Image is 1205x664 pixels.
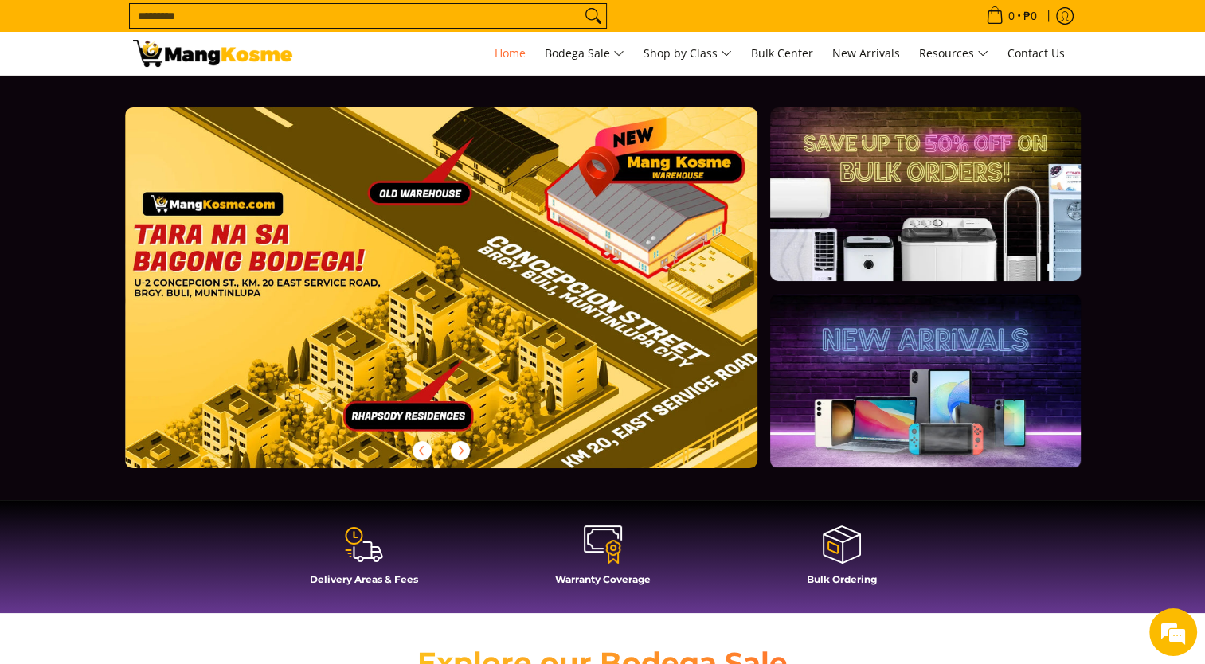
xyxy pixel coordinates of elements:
[743,32,821,75] a: Bulk Center
[1006,10,1017,21] span: 0
[730,573,953,585] h4: Bulk Ordering
[83,89,268,110] div: Chat with us now
[133,40,292,67] img: Mang Kosme: Your Home Appliances Warehouse Sale Partner!
[443,433,478,468] button: Next
[730,524,953,597] a: Bulk Ordering
[495,45,526,61] span: Home
[261,8,299,46] div: Minimize live chat window
[491,573,714,585] h4: Warranty Coverage
[405,433,440,468] button: Previous
[919,44,988,64] span: Resources
[1021,10,1039,21] span: ₱0
[751,45,813,61] span: Bulk Center
[125,107,809,494] a: More
[308,32,1073,75] nav: Main Menu
[832,45,900,61] span: New Arrivals
[537,32,632,75] a: Bodega Sale
[545,44,624,64] span: Bodega Sale
[824,32,908,75] a: New Arrivals
[491,524,714,597] a: Warranty Coverage
[636,32,740,75] a: Shop by Class
[981,7,1042,25] span: •
[252,524,475,597] a: Delivery Areas & Fees
[8,435,303,490] textarea: Type your message and hit 'Enter'
[1000,32,1073,75] a: Contact Us
[92,201,220,361] span: We're online!
[487,32,534,75] a: Home
[252,573,475,585] h4: Delivery Areas & Fees
[581,4,606,28] button: Search
[1007,45,1065,61] span: Contact Us
[911,32,996,75] a: Resources
[644,44,732,64] span: Shop by Class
